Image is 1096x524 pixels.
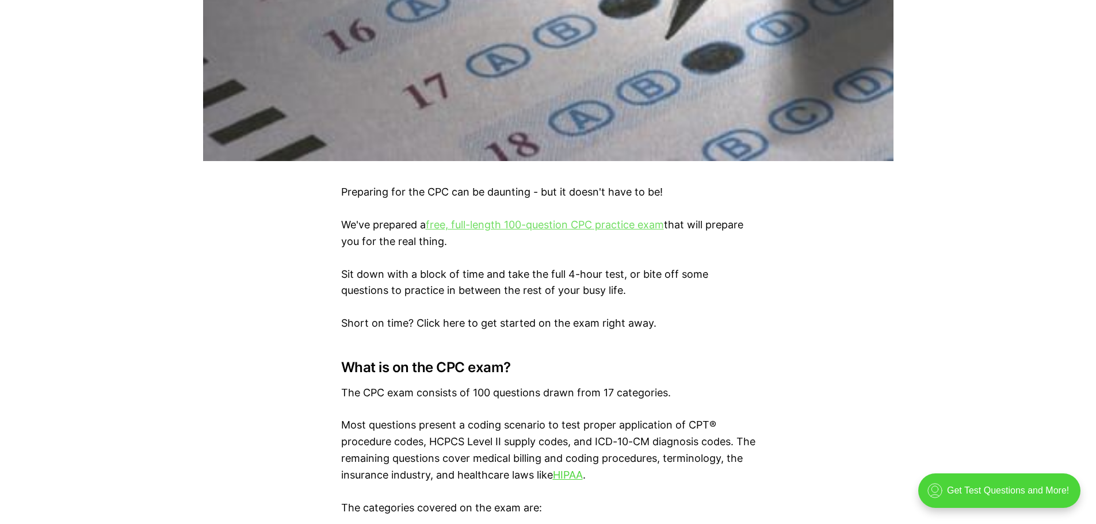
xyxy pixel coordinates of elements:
[908,468,1096,524] iframe: portal-trigger
[341,385,755,401] p: The CPC exam consists of 100 questions drawn from 17 categories.
[341,359,755,376] h3: What is on the CPC exam?
[341,500,755,517] p: The categories covered on the exam are:
[341,217,755,250] p: We've prepared a that will prepare you for the real thing.
[341,417,755,483] p: Most questions present a coding scenario to test proper application of CPT® procedure codes, HCPC...
[341,315,755,332] p: Short on time? Click here to get started on the exam right away.
[341,184,755,201] p: Preparing for the CPC can be daunting - but it doesn't have to be!
[553,469,583,481] a: HIPAA
[341,266,755,300] p: Sit down with a block of time and take the full 4-hour test, or bite off some questions to practi...
[426,219,664,231] a: free, full-length 100-question CPC practice exam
